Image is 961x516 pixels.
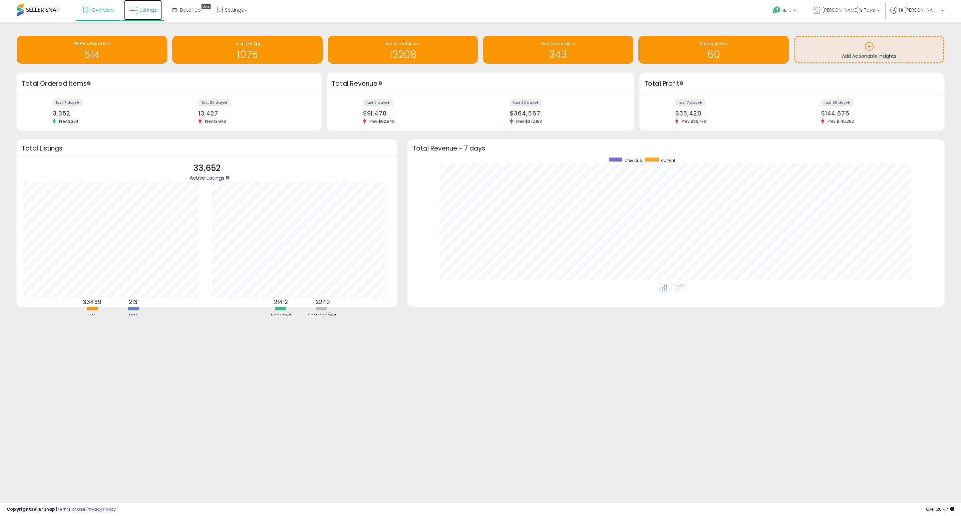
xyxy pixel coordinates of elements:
span: Overview [92,7,113,13]
span: Prev: $146,292 [824,118,857,124]
h3: Total Revenue [332,79,629,88]
div: FBM [113,312,153,319]
b: 213 [129,298,137,306]
span: Non Competitive [541,41,575,46]
span: Help [782,8,791,13]
span: Listings [139,7,157,13]
div: FBA [72,312,112,319]
span: Prev: $36,776 [678,118,710,124]
label: last 30 days [199,99,231,106]
a: Hi [PERSON_NAME] [890,7,944,22]
a: Non Competitive 343 [483,36,633,64]
span: Prev: 13,946 [202,118,230,124]
b: 12240 [314,298,330,306]
span: Active Listings [190,174,225,181]
div: $364,557 [510,110,622,117]
div: 3,352 [53,110,164,117]
div: 13,427 [199,110,310,117]
h1: 514 [20,49,164,60]
a: Selling @ Max 60 [638,36,789,64]
h1: 60 [642,49,785,60]
div: $35,428 [675,110,787,117]
h3: Total Revenue - 7 days [412,146,939,151]
label: last 30 days [821,99,854,106]
a: Add Actionable Insights [795,37,943,62]
h3: Total Listings [22,146,392,151]
i: Get Help [772,6,781,14]
label: last 7 days [53,99,83,106]
span: Hi [PERSON_NAME] [899,7,939,13]
span: Prev: $372,193 [513,118,545,124]
h1: 1075 [176,49,319,60]
span: BB Price Below Min [73,41,110,46]
span: Prev: 3,324 [56,118,82,124]
a: Inventory Age 1075 [172,36,323,64]
div: Tooltip anchor [86,80,92,86]
h1: 13208 [331,49,475,60]
h3: Total Profit [644,79,939,88]
p: 33,652 [190,162,225,175]
a: Help [767,1,803,22]
span: Needs to Reprice [386,41,420,46]
b: 33439 [83,298,101,306]
a: Needs to Reprice 13208 [328,36,478,64]
span: DataHub [180,7,201,13]
div: Tooltip anchor [200,3,212,10]
div: Tooltip anchor [225,175,231,181]
div: $144,675 [821,110,933,117]
span: Add Actionable Insights [842,53,896,59]
span: [PERSON_NAME]'s Toys [822,7,875,13]
div: Not Repriced [302,312,342,319]
div: $91,478 [363,110,475,117]
label: last 7 days [675,99,705,106]
h3: Total Ordered Items [22,79,317,88]
span: previous [625,158,642,163]
a: BB Price Below Min 514 [17,36,167,64]
div: Tooltip anchor [678,80,684,86]
label: last 30 days [510,99,542,106]
h1: 343 [486,49,630,60]
span: current [661,158,675,163]
label: last 7 days [363,99,393,106]
div: Repriced [261,312,301,319]
b: 21412 [274,298,288,306]
span: Selling @ Max [700,41,728,46]
div: Tooltip anchor [377,80,383,86]
span: Prev: $92,949 [366,118,398,124]
span: Inventory Age [234,41,261,46]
